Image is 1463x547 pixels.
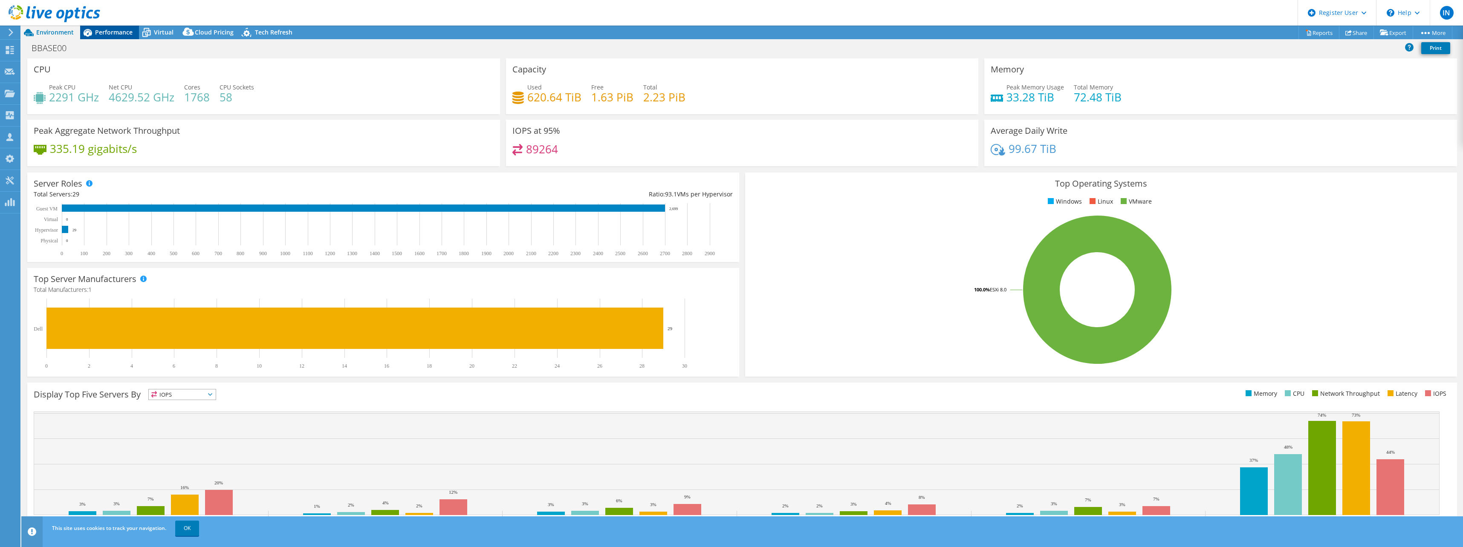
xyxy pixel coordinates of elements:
text: 1500 [392,250,402,256]
text: 26 [597,363,602,369]
text: 3% [113,501,120,506]
text: 3% [1119,502,1125,507]
a: Print [1421,42,1450,54]
text: Dell [34,326,43,332]
span: Used [527,83,542,91]
text: 29 [72,228,77,232]
text: Guest VM [36,206,58,212]
h4: 2.23 PiB [643,92,685,102]
h3: Top Server Manufacturers [34,274,136,284]
li: VMware [1119,197,1152,206]
text: 14 [342,363,347,369]
a: More [1413,26,1452,39]
text: 0 [66,239,68,243]
span: CPU Sockets [220,83,254,91]
text: 44% [1386,449,1395,455]
span: Cloud Pricing [195,28,234,36]
h3: Peak Aggregate Network Throughput [34,126,180,135]
text: 10 [257,363,262,369]
text: 1% [314,504,320,509]
li: Latency [1385,389,1417,398]
h4: 89264 [526,144,558,154]
h4: Total Manufacturers: [34,285,733,294]
li: Linux [1087,197,1113,206]
text: 2,699 [669,207,678,211]
span: IOPS [149,389,216,400]
text: 2% [348,502,354,507]
text: 1100 [303,250,313,256]
text: 1800 [459,250,469,256]
text: 73% [1352,412,1360,417]
text: 30 [682,363,687,369]
text: 4% [885,501,891,506]
text: 100 [80,250,88,256]
text: 7% [1085,497,1091,502]
text: 1000 [280,250,290,256]
li: CPU [1283,389,1304,398]
h4: 58 [220,92,254,102]
text: 16% [180,485,189,490]
text: 2 [88,363,90,369]
text: 500 [170,250,177,256]
text: 24 [555,363,560,369]
text: 1200 [325,250,335,256]
h3: CPU [34,65,51,74]
svg: \n [1387,9,1394,17]
li: Windows [1046,197,1082,206]
text: 2500 [615,250,625,256]
text: 400 [147,250,155,256]
text: 2% [816,503,823,508]
text: 2% [1017,503,1023,508]
text: 900 [259,250,267,256]
span: Peak Memory Usage [1006,83,1064,91]
span: 1 [88,285,92,294]
li: Memory [1243,389,1277,398]
h4: 99.67 TiB [1009,144,1056,153]
h4: 1.63 PiB [591,92,633,102]
text: 2700 [660,250,670,256]
text: 2900 [705,250,715,256]
text: 600 [192,250,199,256]
span: Virtual [154,28,173,36]
h4: 72.48 TiB [1074,92,1122,102]
li: Network Throughput [1310,389,1380,398]
h4: 4629.52 GHz [109,92,174,102]
text: 200 [103,250,110,256]
text: 4% [382,500,389,505]
text: 3% [582,501,588,506]
text: 22 [512,363,517,369]
span: Net CPU [109,83,132,91]
text: 0 [66,217,68,222]
a: Export [1373,26,1413,39]
text: 6% [616,498,622,503]
span: Total [643,83,657,91]
span: Peak CPU [49,83,75,91]
div: Total Servers: [34,190,383,199]
span: 29 [72,190,79,198]
tspan: ESXi 8.0 [990,286,1006,293]
text: 0 [45,363,48,369]
text: 2200 [548,250,558,256]
text: 1600 [414,250,425,256]
text: Virtual [44,216,58,222]
text: 2100 [526,250,536,256]
text: 2800 [682,250,692,256]
span: Cores [184,83,200,91]
span: Environment [36,28,74,36]
text: 2300 [570,250,581,256]
text: 29 [668,326,673,331]
h3: IOPS at 95% [512,126,560,135]
a: OK [175,521,199,536]
span: Total Memory [1074,83,1113,91]
text: 1700 [437,250,447,256]
text: 800 [237,250,244,256]
text: 1400 [370,250,380,256]
tspan: 100.0% [974,286,990,293]
text: 3% [850,501,857,507]
span: This site uses cookies to track your navigation. [52,524,166,532]
a: Share [1339,26,1374,39]
text: 7% [1153,496,1159,501]
span: IN [1440,6,1454,20]
text: 12% [449,489,457,495]
li: IOPS [1423,389,1446,398]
